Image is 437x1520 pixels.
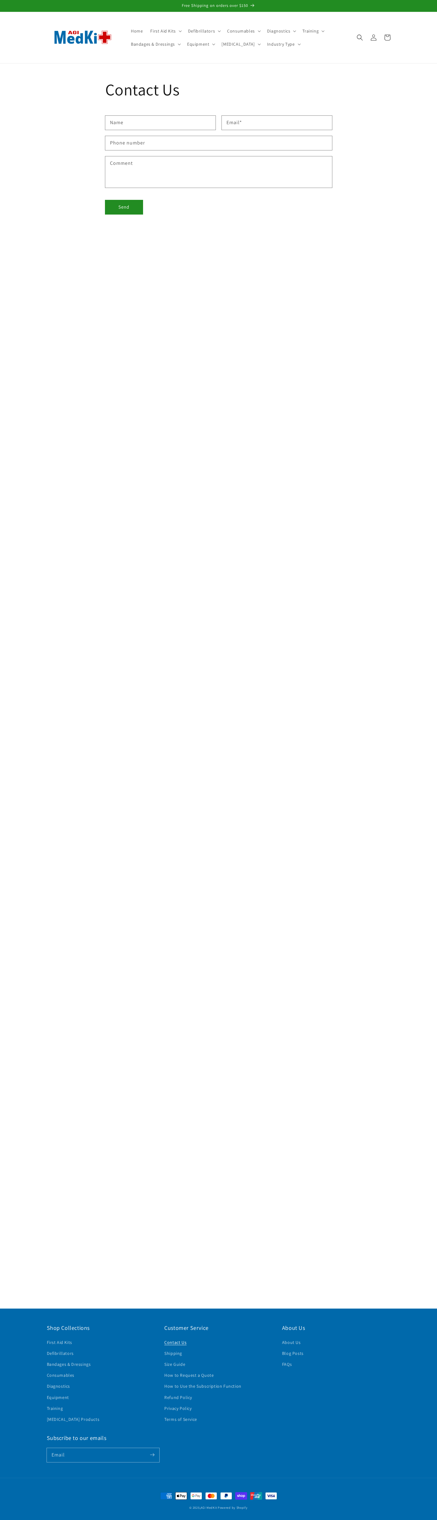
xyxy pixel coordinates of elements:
[302,28,319,34] span: Training
[263,24,299,38] summary: Diagnostics
[131,28,143,34] span: Home
[47,1370,75,1381] a: Consumables
[282,1324,390,1331] h2: About Us
[47,1324,155,1331] h2: Shop Collections
[164,1348,182,1359] a: Shipping
[164,1403,191,1414] a: Privacy Policy
[105,79,332,100] h1: Contact Us
[47,1414,100,1425] a: [MEDICAL_DATA] Products
[164,1414,197,1425] a: Terms of Service
[47,20,119,54] img: AGI MedKit
[127,38,183,51] summary: Bandages & Dressings
[47,1339,72,1348] a: First Aid Kits
[47,1434,390,1441] h2: Subscribe to our emails
[164,1339,186,1348] a: Contact Us
[267,28,291,34] span: Diagnostics
[164,1324,273,1331] h2: Customer Service
[127,24,146,38] a: Home
[201,1506,217,1510] a: AGI MedKit
[164,1370,214,1381] a: How to Request a Quote
[282,1348,304,1359] a: Blog Posts
[223,24,263,38] summary: Consumables
[6,3,431,8] p: Free Shipping on orders over $150
[131,41,175,47] span: Bandages & Dressings
[146,24,184,38] summary: First Aid Kits
[164,1381,241,1392] a: How to Use the Subscription Function
[221,41,255,47] span: [MEDICAL_DATA]
[188,28,215,34] span: Defibrillators
[164,1392,192,1403] a: Refund Policy
[282,1359,292,1370] a: FAQs
[150,28,176,34] span: First Aid Kits
[47,1359,91,1370] a: Bandages & Dressings
[267,41,295,47] span: Industry Type
[47,1392,69,1403] a: Equipment
[218,38,263,51] summary: [MEDICAL_DATA]
[299,24,327,38] summary: Training
[164,1359,185,1370] a: Size Guide
[105,200,143,214] button: Send
[282,1339,301,1348] a: About Us
[189,1506,217,1510] small: © 2025,
[263,38,303,51] summary: Industry Type
[47,1403,63,1414] a: Training
[187,41,209,47] span: Equipment
[353,31,367,44] summary: Search
[183,38,218,51] summary: Equipment
[184,24,223,38] summary: Defibrillators
[218,1506,248,1510] a: Powered by Shopify
[227,28,255,34] span: Consumables
[146,1448,159,1462] button: Subscribe
[47,1348,74,1359] a: Defibrillators
[47,1381,70,1392] a: Diagnostics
